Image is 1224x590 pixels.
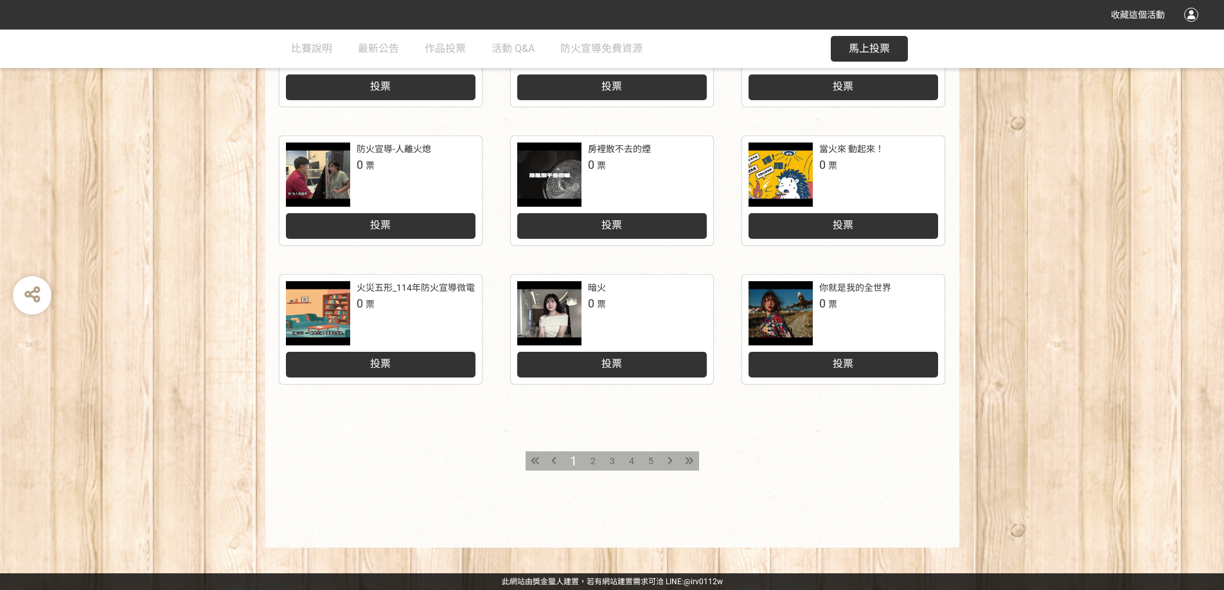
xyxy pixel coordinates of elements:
span: 比賽說明 [291,42,332,55]
span: 投票 [601,80,622,92]
span: 活動 Q&A [492,42,535,55]
a: 作品投票 [425,30,466,68]
span: 投票 [601,219,622,231]
span: 1 [570,453,577,469]
span: 5 [648,456,653,466]
a: 此網站由獎金獵人建置，若有網站建置需求 [502,577,648,586]
a: 比賽說明 [291,30,332,68]
span: 投票 [370,219,391,231]
a: 防火宣導-人離火熄0票投票 [279,136,482,245]
span: 票 [828,299,837,309]
div: 暗火 [588,281,606,295]
span: 投票 [370,80,391,92]
div: 火災五形_114年防火宣導微電影徵選競賽 [357,281,520,295]
span: 作品投票 [425,42,466,55]
a: 暗火0票投票 [511,275,713,384]
span: 可洽 LINE: [502,577,723,586]
span: 0 [588,297,594,310]
span: 防火宣導免費資源 [560,42,643,55]
div: 你就是我的全世界 [819,281,891,295]
span: 馬上投票 [849,42,890,55]
span: 收藏這個活動 [1111,10,1165,20]
a: 防火宣導免費資源 [560,30,643,68]
span: 0 [819,297,826,310]
span: 最新公告 [358,42,399,55]
div: 房裡散不去的煙 [588,143,651,156]
span: 投票 [833,80,853,92]
span: 0 [357,297,363,310]
a: 當火來 動起來！0票投票 [742,136,945,245]
a: 火災五形_114年防火宣導微電影徵選競賽0票投票 [279,275,482,384]
span: 票 [828,161,837,171]
span: 票 [366,161,375,171]
a: 最新公告 [358,30,399,68]
span: 2 [590,456,596,466]
div: 當火來 動起來！ [819,143,884,156]
span: 票 [366,299,375,309]
button: 馬上投票 [831,36,908,62]
a: 活動 Q&A [492,30,535,68]
span: 0 [357,158,363,171]
span: 投票 [370,358,391,370]
a: @irv0112w [684,577,723,586]
span: 0 [588,158,594,171]
span: 票 [597,161,606,171]
span: 0 [819,158,826,171]
a: 你就是我的全世界0票投票 [742,275,945,384]
span: 3 [610,456,615,466]
span: 投票 [833,219,853,231]
span: 投票 [601,358,622,370]
span: 4 [629,456,634,466]
span: 投票 [833,358,853,370]
div: 防火宣導-人離火熄 [357,143,431,156]
span: 票 [597,299,606,309]
a: 房裡散不去的煙0票投票 [511,136,713,245]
